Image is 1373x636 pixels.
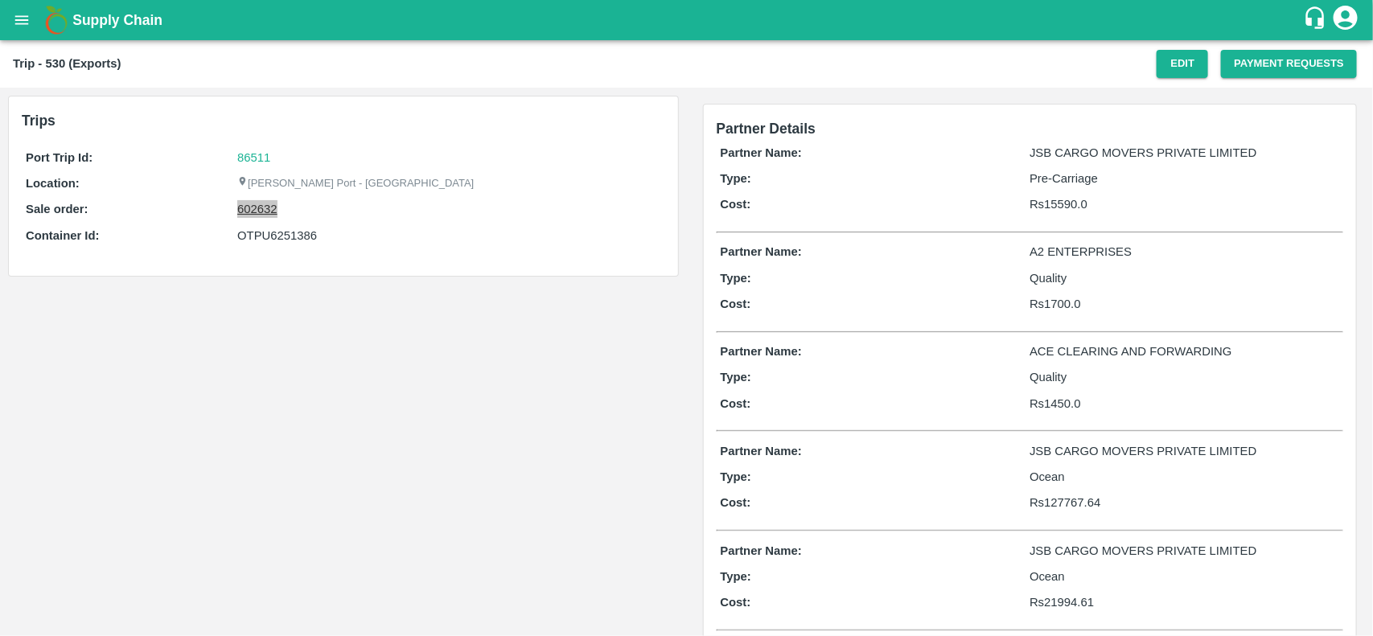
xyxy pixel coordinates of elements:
[237,227,660,244] div: OTPU6251386
[721,172,752,185] b: Type:
[1030,195,1339,213] p: Rs 15590.0
[1030,395,1339,412] p: Rs 1450.0
[1030,542,1339,560] p: JSB CARGO MOVERS PRIVATE LIMITED
[721,445,802,458] b: Partner Name:
[721,596,751,609] b: Cost:
[1030,568,1339,585] p: Ocean
[13,57,121,70] b: Trip - 530 (Exports)
[26,203,88,215] b: Sale order:
[72,12,162,28] b: Supply Chain
[1030,243,1339,261] p: A2 ENTERPRISES
[721,570,752,583] b: Type:
[1030,343,1339,360] p: ACE CLEARING AND FORWARDING
[721,146,802,159] b: Partner Name:
[721,496,751,509] b: Cost:
[721,371,752,384] b: Type:
[1030,269,1339,287] p: Quality
[26,229,100,242] b: Container Id:
[1157,50,1208,78] button: Edit
[40,4,72,36] img: logo
[1030,295,1339,313] p: Rs 1700.0
[1030,494,1339,511] p: Rs 127767.64
[72,9,1303,31] a: Supply Chain
[26,151,92,164] b: Port Trip Id:
[1030,468,1339,486] p: Ocean
[1303,6,1331,35] div: customer-support
[1331,3,1360,37] div: account of current user
[721,345,802,358] b: Partner Name:
[1030,144,1339,162] p: JSB CARGO MOVERS PRIVATE LIMITED
[721,272,752,285] b: Type:
[1030,368,1339,386] p: Quality
[1030,593,1339,611] p: Rs 21994.61
[1030,170,1339,187] p: Pre-Carriage
[721,245,802,258] b: Partner Name:
[3,2,40,39] button: open drawer
[237,200,277,218] a: 602632
[721,198,751,211] b: Cost:
[237,151,270,164] a: 86511
[717,121,816,137] span: Partner Details
[721,297,751,310] b: Cost:
[721,544,802,557] b: Partner Name:
[721,397,751,410] b: Cost:
[26,177,80,190] b: Location:
[721,470,752,483] b: Type:
[1030,442,1339,460] p: JSB CARGO MOVERS PRIVATE LIMITED
[22,113,55,129] b: Trips
[1221,50,1357,78] button: Payment Requests
[237,176,474,191] p: [PERSON_NAME] Port - [GEOGRAPHIC_DATA]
